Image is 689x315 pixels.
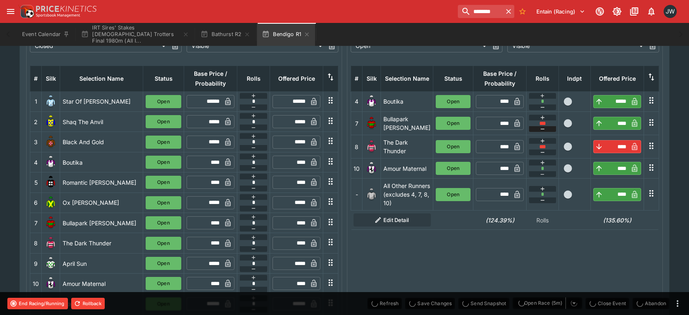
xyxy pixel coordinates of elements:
img: PriceKinetics Logo [18,3,34,20]
img: PriceKinetics [36,6,97,12]
button: Open [146,196,181,209]
button: Open [436,140,471,153]
th: Silk [42,66,60,91]
img: runner 4 [44,156,57,169]
td: All Other Runners (excludes 4, 7, 8, 10) [381,179,433,211]
button: End Racing/Running [7,298,68,309]
p: Rolls [529,216,556,224]
td: 8 [30,233,42,253]
td: Black And Gold [60,132,143,152]
button: Open [146,95,181,108]
td: 10 [351,159,363,179]
button: Rollback [71,298,105,309]
td: 7 [351,112,363,135]
img: runner 7 [365,117,378,130]
td: 5 [30,172,42,193]
img: runner 1 [44,95,57,108]
div: Jayden Wyke [664,5,677,18]
td: 4 [351,91,363,111]
th: Selection Name [60,66,143,91]
button: Event Calendar [17,23,74,46]
button: open drawer [3,4,18,19]
img: runner 2 [44,115,57,128]
td: The Dark Thunder [60,233,143,253]
td: 7 [30,213,42,233]
td: 8 [351,135,363,159]
td: Boutika [381,91,433,111]
button: Open [146,176,181,189]
th: # [30,66,42,91]
img: runner 4 [365,95,378,108]
th: Silk [363,66,381,91]
td: 10 [30,274,42,294]
th: Status [433,66,473,91]
button: IRT Sires' Stakes [DEMOGRAPHIC_DATA] Trotters Final 1980m (All I... [76,23,194,46]
button: Open [146,115,181,128]
th: Status [143,66,184,91]
img: runner 5 [44,176,57,189]
button: Open [436,188,471,201]
td: 9 [30,253,42,273]
button: Bendigo R1 [257,23,315,46]
button: Open [146,237,181,250]
button: Jayden Wyke [661,2,679,20]
td: April Sun [60,253,143,273]
button: Open [146,156,181,169]
button: Open [436,162,471,175]
td: Shaq The Anvil [60,112,143,132]
td: Romantic [PERSON_NAME] [60,172,143,193]
button: Toggle light/dark mode [610,4,624,19]
th: Selection Name [381,66,433,91]
td: 4 [30,152,42,172]
td: 2 [30,112,42,132]
button: Notifications [644,4,659,19]
img: runner 7 [44,216,57,229]
img: runner 9 [44,257,57,270]
td: 1 [30,91,42,111]
img: runner 8 [365,140,378,153]
button: No Bookmarks [516,5,529,18]
td: 3 [30,132,42,152]
td: Boutika [60,152,143,172]
th: Rolls [237,66,270,91]
img: Sportsbook Management [36,14,80,17]
div: split button [513,297,582,309]
td: Bullapark [PERSON_NAME] [381,112,433,135]
th: Base Price / Probability [184,66,237,91]
td: Star Of [PERSON_NAME] [60,91,143,111]
th: Offered Price [270,66,323,91]
th: Rolls [527,66,559,91]
button: Open [436,95,471,108]
h6: (124.39%) [476,216,524,224]
th: Offered Price [591,66,644,91]
td: Bullapark [PERSON_NAME] [60,213,143,233]
button: Edit Detail [354,213,431,227]
th: Base Price / Probability [473,66,527,91]
button: Documentation [627,4,642,19]
td: The Dark Thunder [381,135,433,159]
img: blank-silk.png [365,188,378,201]
img: runner 8 [44,237,57,250]
button: Open [146,257,181,270]
img: runner 3 [44,136,57,149]
button: Select Tenant [531,5,590,18]
button: Connected to PK [592,4,607,19]
button: Bathurst R2 [196,23,255,46]
td: 6 [30,193,42,213]
td: Amour Maternal [60,274,143,294]
img: runner 6 [44,196,57,209]
th: Independent [558,66,590,91]
span: Mark an event as closed and abandoned. [633,299,669,307]
td: Ox [PERSON_NAME] [60,193,143,213]
img: runner 10 [44,277,57,290]
th: # [351,66,363,91]
button: Open [146,277,181,290]
button: more [673,299,682,308]
td: - [351,179,363,211]
td: Amour Maternal [381,159,433,179]
h6: (135.60%) [593,216,642,224]
input: search [458,5,503,18]
button: Open [146,136,181,149]
img: runner 10 [365,162,378,175]
button: Open [146,216,181,229]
